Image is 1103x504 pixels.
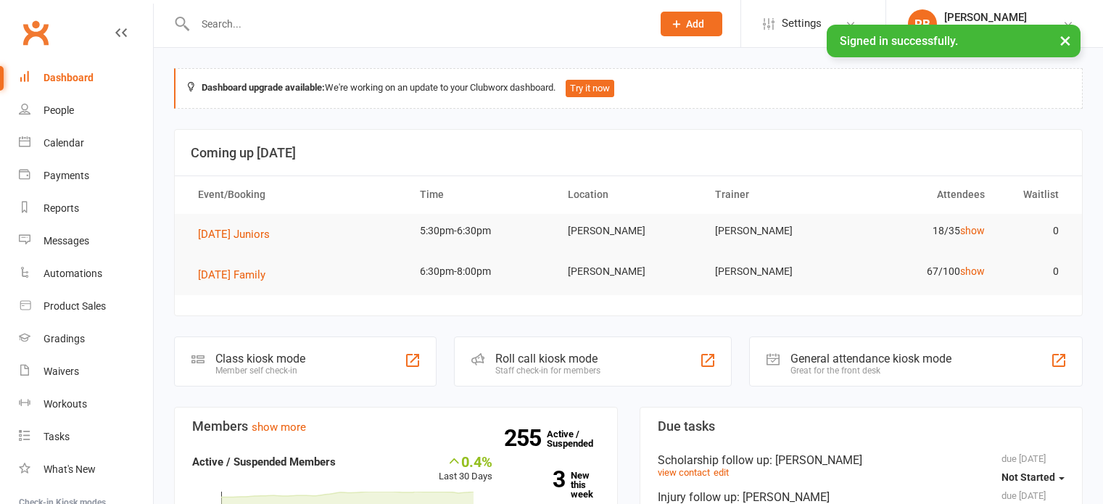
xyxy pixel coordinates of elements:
a: 255Active / Suspended [547,418,611,459]
a: 3New this week [514,471,600,499]
div: Injury follow up [658,490,1065,504]
th: Event/Booking [185,176,407,213]
button: [DATE] Juniors [198,226,280,243]
h3: Due tasks [658,419,1065,434]
th: Waitlist [998,176,1072,213]
div: Member self check-in [215,365,305,376]
a: Dashboard [19,62,153,94]
a: Messages [19,225,153,257]
a: Tasks [19,421,153,453]
a: show more [252,421,306,434]
div: Payments [44,170,89,181]
div: Calendar [44,137,84,149]
a: Calendar [19,127,153,160]
div: Warrior Taekwon-Do [944,24,1036,37]
div: Dashboard [44,72,94,83]
strong: 255 [504,427,547,449]
input: Search... [191,14,642,34]
a: What's New [19,453,153,486]
td: [PERSON_NAME] [702,255,850,289]
a: show [960,225,985,236]
td: 0 [998,214,1072,248]
button: Try it now [566,80,614,97]
td: 18/35 [850,214,998,248]
span: : [PERSON_NAME] [769,453,862,467]
div: What's New [44,463,96,475]
th: Trainer [702,176,850,213]
a: Automations [19,257,153,290]
div: Messages [44,235,89,247]
a: edit [714,467,729,478]
a: view contact [658,467,710,478]
td: [PERSON_NAME] [702,214,850,248]
strong: Active / Suspended Members [192,455,336,468]
a: Payments [19,160,153,192]
a: Workouts [19,388,153,421]
a: Reports [19,192,153,225]
div: [PERSON_NAME] [944,11,1036,24]
strong: 3 [514,468,565,490]
span: Add [686,18,704,30]
div: Staff check-in for members [495,365,600,376]
a: Clubworx [17,15,54,51]
div: Workouts [44,398,87,410]
td: [PERSON_NAME] [555,214,703,248]
td: 6:30pm-8:00pm [407,255,555,289]
button: Not Started [1001,464,1065,490]
a: People [19,94,153,127]
span: [DATE] Family [198,268,265,281]
a: Waivers [19,355,153,388]
div: Tasks [44,431,70,442]
h3: Members [192,419,600,434]
div: RB [908,9,937,38]
div: General attendance kiosk mode [790,352,951,365]
button: × [1052,25,1078,56]
div: Last 30 Days [439,453,492,484]
th: Location [555,176,703,213]
div: Product Sales [44,300,106,312]
button: Add [661,12,722,36]
span: Signed in successfully. [840,34,958,48]
span: [DATE] Juniors [198,228,270,241]
div: Class kiosk mode [215,352,305,365]
div: Automations [44,268,102,279]
strong: Dashboard upgrade available: [202,82,325,93]
button: [DATE] Family [198,266,276,284]
div: Reports [44,202,79,214]
div: Great for the front desk [790,365,951,376]
div: People [44,104,74,116]
td: 0 [998,255,1072,289]
td: [PERSON_NAME] [555,255,703,289]
th: Attendees [850,176,998,213]
div: We're working on an update to your Clubworx dashboard. [174,68,1083,109]
h3: Coming up [DATE] [191,146,1066,160]
a: show [960,265,985,277]
span: : [PERSON_NAME] [737,490,830,504]
span: Settings [782,7,822,40]
td: 5:30pm-6:30pm [407,214,555,248]
div: Gradings [44,333,85,344]
a: Product Sales [19,290,153,323]
a: Gradings [19,323,153,355]
th: Time [407,176,555,213]
td: 67/100 [850,255,998,289]
span: Not Started [1001,471,1055,483]
div: Scholarship follow up [658,453,1065,467]
div: Roll call kiosk mode [495,352,600,365]
div: 0.4% [439,453,492,469]
div: Waivers [44,365,79,377]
